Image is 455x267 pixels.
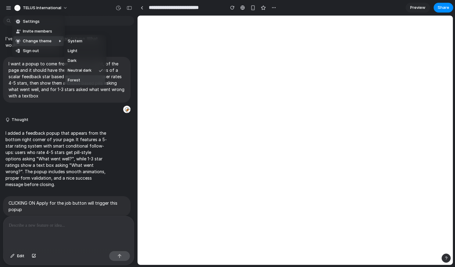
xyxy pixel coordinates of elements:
[68,68,91,74] span: Neutral dark
[23,28,52,35] span: Invite members
[23,48,39,54] span: Sign out
[68,58,77,64] span: Dark
[68,48,77,54] span: Light
[68,77,80,83] span: Forest
[23,19,40,25] span: Settings
[23,38,52,44] span: Change theme
[68,38,82,44] span: System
